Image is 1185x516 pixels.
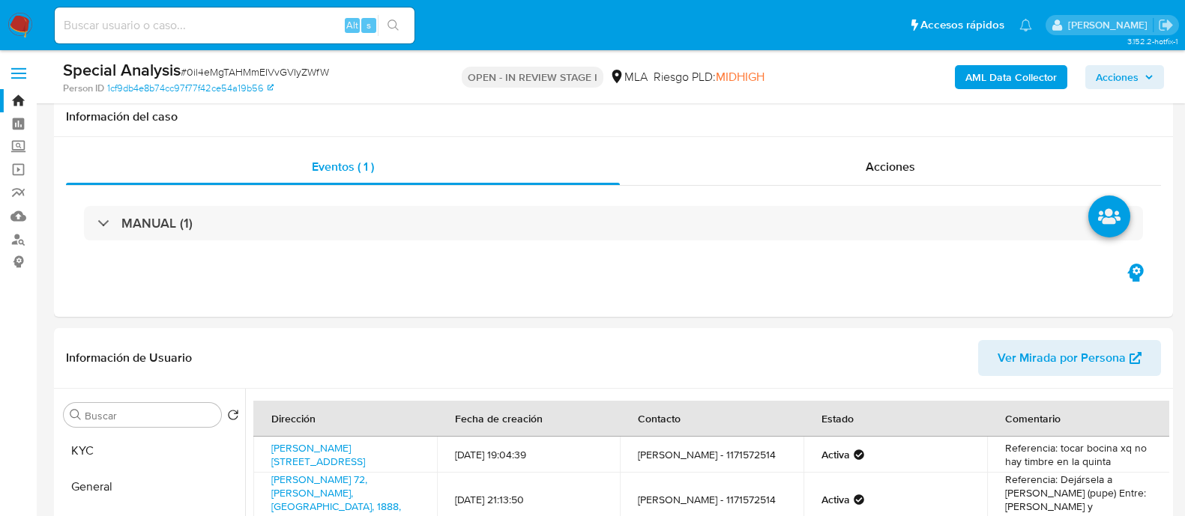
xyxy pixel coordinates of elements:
[227,409,239,425] button: Volver al orden por defecto
[121,215,193,231] h3: MANUAL (1)
[462,67,603,88] p: OPEN - IN REVIEW STAGE I
[998,340,1126,376] span: Ver Mirada por Persona
[987,401,1171,437] th: Comentario
[55,16,414,35] input: Buscar usuario o caso...
[654,69,765,85] span: Riesgo PLD:
[716,68,765,85] span: MIDHIGH
[181,64,329,79] span: # 0il4eMgTAHMmEIVvGVIyZWfW
[821,493,850,506] strong: Activa
[271,440,365,469] a: [PERSON_NAME] [STREET_ADDRESS]
[66,109,1161,124] h1: Información del caso
[367,18,371,32] span: s
[1085,65,1164,89] button: Acciones
[58,469,245,505] button: General
[253,401,437,437] th: Dirección
[920,17,1004,33] span: Accesos rápidos
[955,65,1067,89] button: AML Data Collector
[620,401,803,437] th: Contacto
[437,437,621,473] td: [DATE] 19:04:39
[821,448,850,461] strong: Activa
[978,340,1161,376] button: Ver Mirada por Persona
[346,18,358,32] span: Alt
[1158,17,1174,33] a: Salir
[66,350,192,365] h1: Información de Usuario
[107,82,274,95] a: 1cf9db4e8b74cc97f77f42ce54a19b56
[1068,18,1153,32] p: milagros.cisterna@mercadolibre.com
[620,437,803,473] td: [PERSON_NAME] - 1171572514
[378,15,408,36] button: search-icon
[58,433,245,469] button: KYC
[437,401,621,437] th: Fecha de creación
[85,409,215,422] input: Buscar
[1096,65,1139,89] span: Acciones
[63,58,181,82] b: Special Analysis
[866,158,915,175] span: Acciones
[70,409,82,421] button: Buscar
[63,82,104,95] b: Person ID
[1019,19,1032,31] a: Notificaciones
[987,437,1171,473] td: Referencia: tocar bocina xq no hay timbre en la quinta
[609,69,648,85] div: MLA
[312,158,374,175] span: Eventos ( 1 )
[803,401,987,437] th: Estado
[965,65,1057,89] b: AML Data Collector
[84,206,1143,240] div: MANUAL (1)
